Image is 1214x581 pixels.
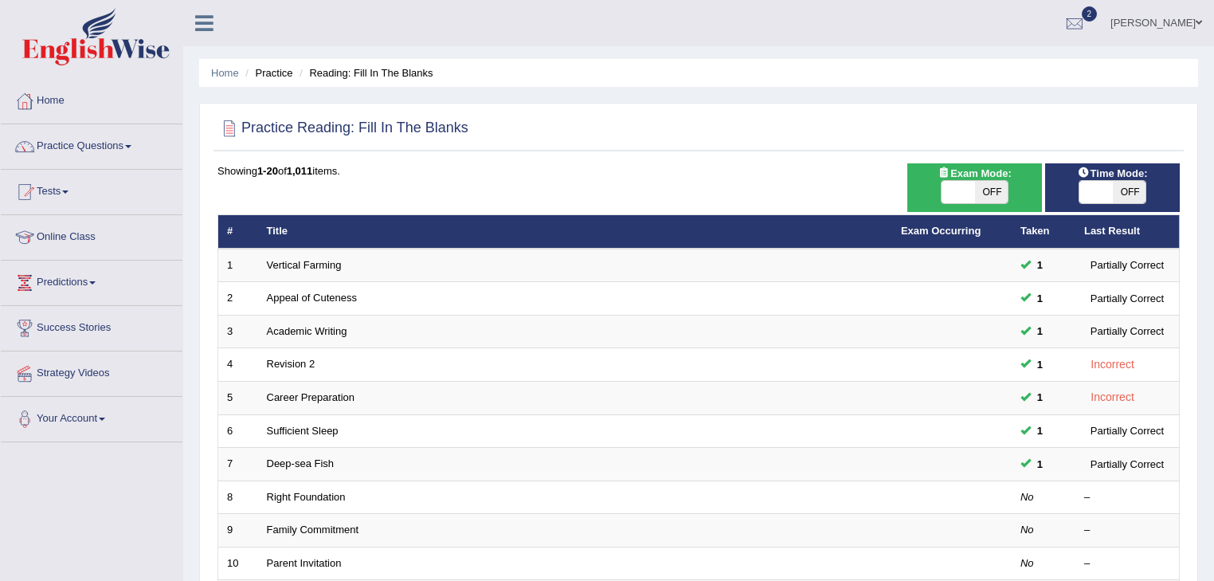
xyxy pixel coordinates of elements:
[1031,323,1049,340] span: You can still take this question
[1075,215,1180,249] th: Last Result
[218,215,258,249] th: #
[267,491,346,503] a: Right Foundation
[267,557,342,569] a: Parent Invitation
[218,414,258,448] td: 6
[901,225,981,237] a: Exam Occurring
[1020,491,1034,503] em: No
[258,215,892,249] th: Title
[267,259,342,271] a: Vertical Farming
[267,425,339,437] a: Sufficient Sleep
[1084,422,1170,439] div: Partially Correct
[267,325,347,337] a: Academic Writing
[907,163,1042,212] div: Show exams occurring in exams
[1,170,182,210] a: Tests
[1,397,182,437] a: Your Account
[1084,257,1170,273] div: Partially Correct
[1031,290,1049,307] span: You can still take this question
[1020,524,1034,536] em: No
[241,65,292,80] li: Practice
[1084,456,1170,473] div: Partially Correct
[267,457,335,469] a: Deep-sea Fish
[1084,523,1170,538] div: –
[218,249,258,282] td: 1
[1,215,182,255] a: Online Class
[218,348,258,382] td: 4
[1084,355,1141,374] div: Incorrect
[1031,356,1049,373] span: You can still take this question
[217,116,468,140] h2: Practice Reading: Fill In The Blanks
[267,391,355,403] a: Career Preparation
[267,524,359,536] a: Family Commitment
[1,261,182,300] a: Predictions
[211,67,239,79] a: Home
[217,163,1180,179] div: Showing of items.
[1031,422,1049,439] span: You can still take this question
[1012,215,1075,249] th: Taken
[218,382,258,415] td: 5
[1,351,182,391] a: Strategy Videos
[1082,6,1098,22] span: 2
[218,282,258,316] td: 2
[267,292,357,304] a: Appeal of Cuteness
[267,358,315,370] a: Revision 2
[218,448,258,481] td: 7
[218,547,258,580] td: 10
[1,124,182,164] a: Practice Questions
[1,306,182,346] a: Success Stories
[1031,389,1049,406] span: You can still take this question
[1031,456,1049,473] span: You can still take this question
[287,165,313,177] b: 1,011
[1084,323,1170,340] div: Partially Correct
[1020,557,1034,569] em: No
[257,165,278,177] b: 1-20
[1084,490,1170,505] div: –
[1084,388,1141,406] div: Incorrect
[1084,556,1170,571] div: –
[296,65,433,80] li: Reading: Fill In The Blanks
[218,315,258,348] td: 3
[931,165,1017,182] span: Exam Mode:
[1071,165,1154,182] span: Time Mode:
[218,481,258,514] td: 8
[1113,181,1146,203] span: OFF
[1031,257,1049,273] span: You can still take this question
[975,181,1008,203] span: OFF
[218,514,258,548] td: 9
[1,79,182,119] a: Home
[1084,290,1170,307] div: Partially Correct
